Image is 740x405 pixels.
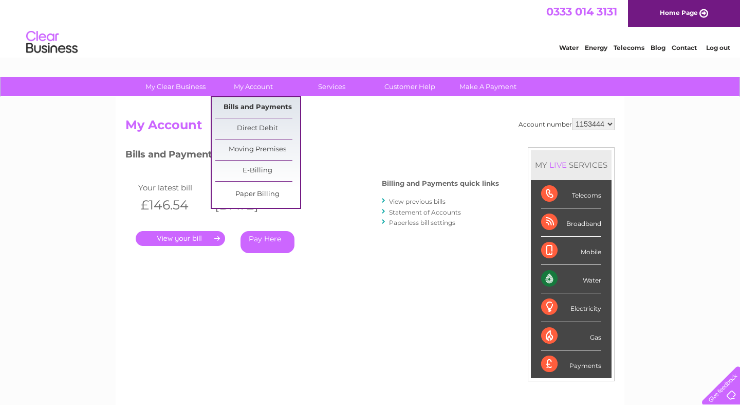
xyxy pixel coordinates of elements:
[706,44,730,51] a: Log out
[382,180,499,187] h4: Billing and Payments quick links
[389,208,461,216] a: Statement of Accounts
[210,195,284,216] th: [DATE]
[547,160,569,170] div: LIVE
[136,181,210,195] td: Your latest bill
[215,118,300,139] a: Direct Debit
[446,77,530,96] a: Make A Payment
[136,231,225,246] a: .
[541,350,601,378] div: Payments
[585,44,607,51] a: Energy
[541,293,601,322] div: Electricity
[541,208,601,237] div: Broadband
[133,77,218,96] a: My Clear Business
[211,77,296,96] a: My Account
[531,150,612,180] div: MY SERVICES
[672,44,697,51] a: Contact
[519,118,615,130] div: Account number
[26,27,78,58] img: logo.png
[541,180,601,208] div: Telecoms
[389,219,455,226] a: Paperless bill settings
[215,184,300,205] a: Paper Billing
[559,44,579,51] a: Water
[367,77,452,96] a: Customer Help
[541,237,601,265] div: Mobile
[215,139,300,160] a: Moving Premises
[389,198,446,205] a: View previous bills
[651,44,665,51] a: Blog
[541,265,601,293] div: Water
[210,181,284,195] td: Invoice date
[125,147,499,165] h3: Bills and Payments
[614,44,644,51] a: Telecoms
[215,161,300,181] a: E-Billing
[136,195,210,216] th: £146.54
[215,97,300,118] a: Bills and Payments
[289,77,374,96] a: Services
[541,322,601,350] div: Gas
[546,5,617,18] a: 0333 014 3131
[240,231,294,253] a: Pay Here
[125,118,615,137] h2: My Account
[128,6,614,50] div: Clear Business is a trading name of Verastar Limited (registered in [GEOGRAPHIC_DATA] No. 3667643...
